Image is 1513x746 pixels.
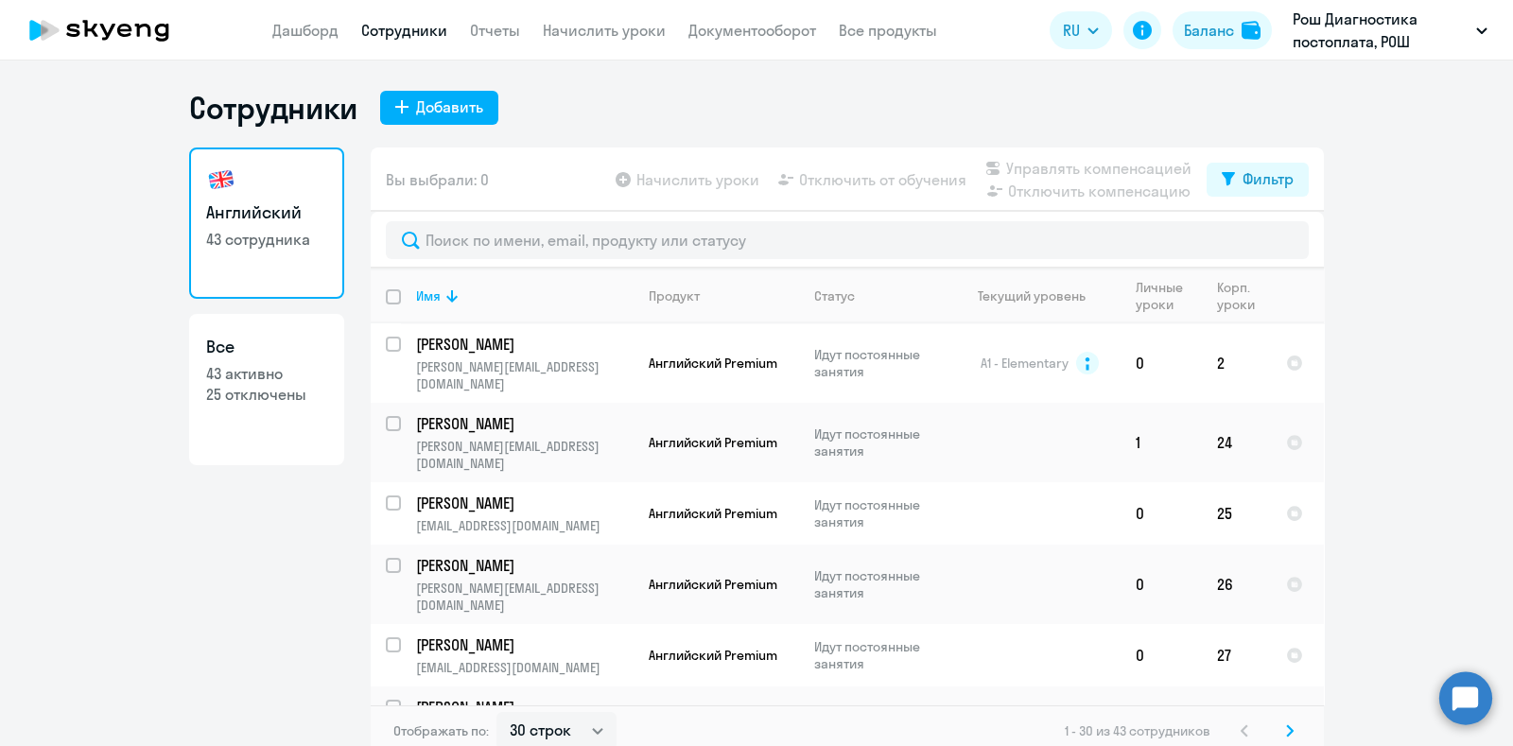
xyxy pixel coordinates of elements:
[416,334,633,355] a: [PERSON_NAME]
[981,355,1069,372] span: A1 - Elementary
[649,576,777,593] span: Английский Premium
[1050,11,1112,49] button: RU
[380,91,498,125] button: Добавить
[416,358,633,392] p: [PERSON_NAME][EMAIL_ADDRESS][DOMAIN_NAME]
[649,287,798,304] div: Продукт
[470,21,520,40] a: Отчеты
[1136,279,1201,313] div: Личные уроки
[416,493,630,513] p: [PERSON_NAME]
[978,287,1086,304] div: Текущий уровень
[960,287,1120,304] div: Текущий уровень
[543,21,666,40] a: Начислить уроки
[393,722,489,739] span: Отображать по:
[1217,279,1270,313] div: Корп. уроки
[416,493,633,513] a: [PERSON_NAME]
[1136,279,1189,313] div: Личные уроки
[1202,545,1271,624] td: 26
[814,567,944,601] p: Идут постоянные занятия
[416,517,633,534] p: [EMAIL_ADDRESS][DOMAIN_NAME]
[416,287,441,304] div: Имя
[1184,19,1234,42] div: Баланс
[416,634,630,655] p: [PERSON_NAME]
[1242,21,1261,40] img: balance
[416,697,630,718] p: [PERSON_NAME]
[416,95,483,118] div: Добавить
[649,647,777,664] span: Английский Premium
[1283,8,1497,53] button: Рош Диагностика постоплата, РОШ ДИАГНОСТИКА РУС, ООО
[1121,545,1202,624] td: 0
[189,314,344,465] a: Все43 активно25 отключены
[416,580,633,614] p: [PERSON_NAME][EMAIL_ADDRESS][DOMAIN_NAME]
[1121,624,1202,686] td: 0
[206,363,327,384] p: 43 активно
[416,287,633,304] div: Имя
[386,221,1309,259] input: Поиск по имени, email, продукту или статусу
[416,555,630,576] p: [PERSON_NAME]
[386,168,489,191] span: Вы выбрали: 0
[1173,11,1272,49] button: Балансbalance
[1202,403,1271,482] td: 24
[1121,482,1202,545] td: 0
[206,165,236,195] img: english
[416,697,633,718] a: [PERSON_NAME]
[189,147,344,299] a: Английский43 сотрудника
[839,21,937,40] a: Все продукты
[1121,323,1202,403] td: 0
[1293,8,1469,53] p: Рош Диагностика постоплата, РОШ ДИАГНОСТИКА РУС, ООО
[814,287,944,304] div: Статус
[814,425,944,460] p: Идут постоянные занятия
[649,355,777,372] span: Английский Premium
[1063,19,1080,42] span: RU
[206,200,327,225] h3: Английский
[416,634,633,655] a: [PERSON_NAME]
[649,287,700,304] div: Продукт
[1202,323,1271,403] td: 2
[814,496,944,530] p: Идут постоянные занятия
[649,505,777,522] span: Английский Premium
[416,659,633,676] p: [EMAIL_ADDRESS][DOMAIN_NAME]
[1121,403,1202,482] td: 1
[206,384,327,405] p: 25 отключены
[814,287,855,304] div: Статус
[1065,722,1210,739] span: 1 - 30 из 43 сотрудников
[189,89,357,127] h1: Сотрудники
[416,555,633,576] a: [PERSON_NAME]
[649,434,777,451] span: Английский Premium
[416,413,633,434] a: [PERSON_NAME]
[206,229,327,250] p: 43 сотрудника
[1202,482,1271,545] td: 25
[1202,624,1271,686] td: 27
[416,334,630,355] p: [PERSON_NAME]
[416,413,630,434] p: [PERSON_NAME]
[272,21,339,40] a: Дашборд
[814,346,944,380] p: Идут постоянные занятия
[206,335,327,359] h3: Все
[1217,279,1258,313] div: Корп. уроки
[814,638,944,672] p: Идут постоянные занятия
[361,21,447,40] a: Сотрудники
[688,21,816,40] a: Документооборот
[1207,163,1309,197] button: Фильтр
[1243,167,1294,190] div: Фильтр
[416,438,633,472] p: [PERSON_NAME][EMAIL_ADDRESS][DOMAIN_NAME]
